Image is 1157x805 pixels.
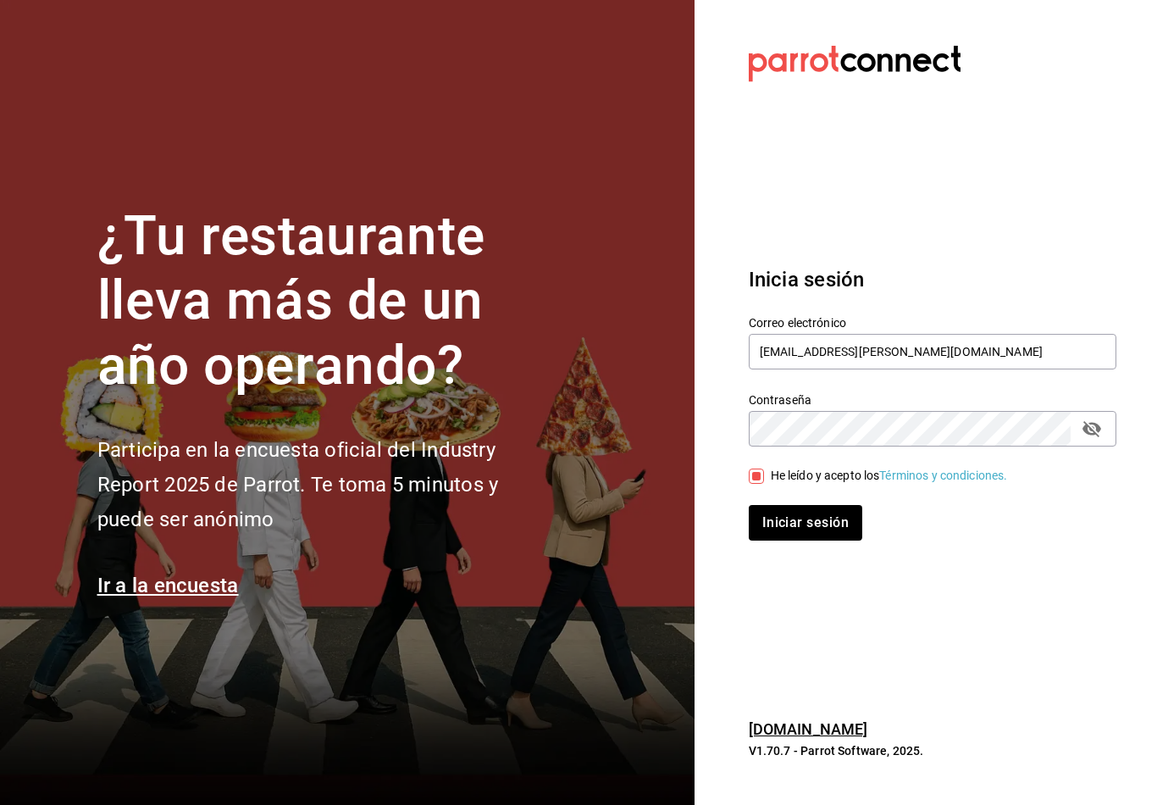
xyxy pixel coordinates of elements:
[97,204,555,399] h1: ¿Tu restaurante lleva más de un año operando?
[749,505,862,541] button: Iniciar sesión
[749,720,868,738] a: [DOMAIN_NAME]
[97,433,555,536] h2: Participa en la encuesta oficial del Industry Report 2025 de Parrot. Te toma 5 minutos y puede se...
[97,574,239,597] a: Ir a la encuesta
[749,742,1116,759] p: V1.70.7 - Parrot Software, 2025.
[749,316,1116,328] label: Correo electrónico
[879,469,1007,482] a: Términos y condiciones.
[749,393,1116,405] label: Contraseña
[749,264,1116,295] h3: Inicia sesión
[771,467,1008,485] div: He leído y acepto los
[1077,414,1106,443] button: passwordField
[749,334,1116,369] input: Ingresa tu correo electrónico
